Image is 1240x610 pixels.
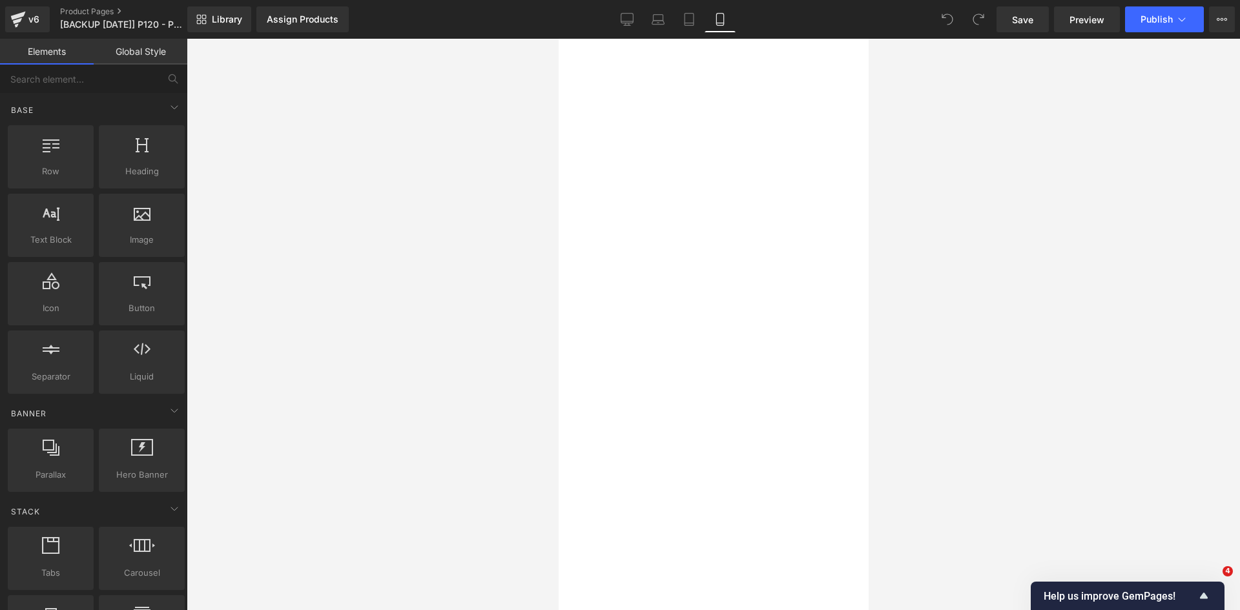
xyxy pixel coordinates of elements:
button: Publish [1125,6,1204,32]
span: [BACKUP [DATE]] P120 - P2 - LP1 - V17 - [DATE] [60,19,184,30]
span: Hero Banner [103,468,181,482]
a: Laptop [643,6,674,32]
a: v6 [5,6,50,32]
span: Separator [12,370,90,383]
a: Mobile [705,6,736,32]
span: Banner [10,407,48,420]
button: More [1209,6,1235,32]
a: Preview [1054,6,1120,32]
span: Help us improve GemPages! [1044,590,1196,602]
span: Tabs [12,566,90,580]
span: Button [103,301,181,315]
span: Parallax [12,468,90,482]
span: Carousel [103,566,181,580]
a: Tablet [674,6,705,32]
iframe: Intercom live chat [1196,566,1227,597]
a: Global Style [94,39,187,65]
div: Assign Products [267,14,338,25]
a: Desktop [612,6,643,32]
span: Publish [1141,14,1173,25]
span: Stack [10,505,41,518]
span: Image [103,233,181,247]
span: Library [212,14,242,25]
span: Base [10,104,35,116]
a: New Library [187,6,251,32]
button: Show survey - Help us improve GemPages! [1044,588,1212,604]
span: Icon [12,301,90,315]
span: Heading [103,165,181,178]
a: Product Pages [60,6,209,17]
span: Row [12,165,90,178]
span: 4 [1223,566,1233,576]
span: Liquid [103,370,181,383]
span: Text Block [12,233,90,247]
span: Save [1012,13,1033,26]
button: Redo [966,6,991,32]
button: Undo [935,6,960,32]
span: Preview [1069,13,1104,26]
div: v6 [26,11,42,28]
